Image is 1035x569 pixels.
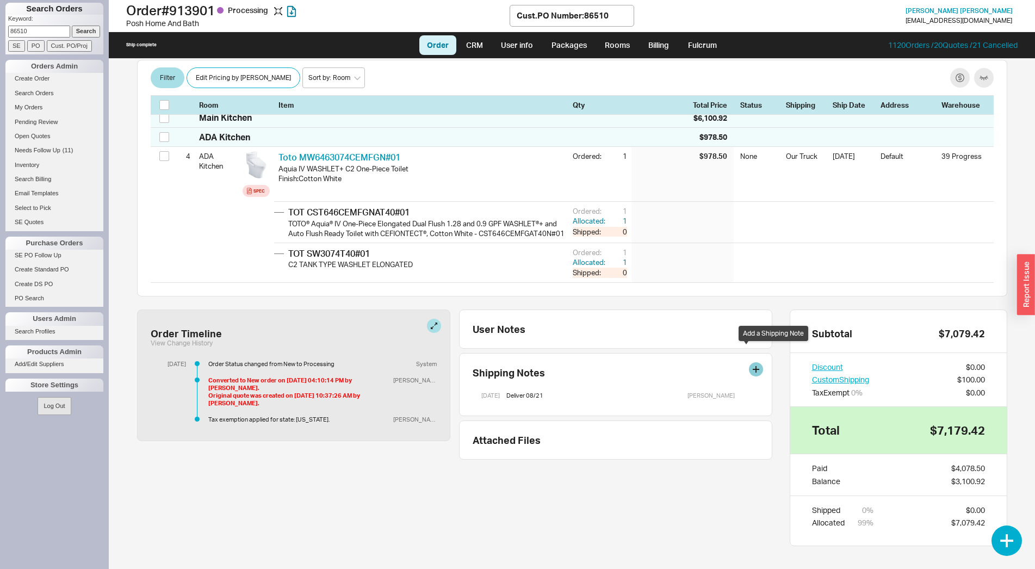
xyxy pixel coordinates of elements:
button: Allocated:1 [573,216,627,226]
a: Pending Review [5,116,103,128]
button: CustomShipping [812,374,869,385]
div: $0.00 [966,505,985,516]
div: Deliver 08/21 [506,388,668,403]
div: Purchase Orders [5,237,103,250]
div: Original quote was created on [DATE] 10:37:26 AM by [PERSON_NAME]. [208,392,389,407]
a: Add/Edit Suppliers [5,358,103,370]
div: Status [740,101,779,110]
div: Ordered: [573,248,608,257]
div: 99 % [858,517,873,528]
div: C2 TANK TYPE WASHLET ELONGATED [288,259,568,269]
div: 1 [608,257,627,267]
div: Shipped: [573,227,608,237]
div: $6,100.92 [693,113,727,123]
a: Create DS PO [5,279,103,290]
a: Search Billing [5,174,103,185]
div: Total Price [693,101,734,110]
a: Rooms [597,35,637,55]
a: PO Search [5,293,103,304]
div: Attached Files [473,434,541,446]
div: User Notes [473,323,767,335]
div: Shipping Notes [473,367,767,379]
div: Qty [573,101,627,110]
div: [PERSON_NAME] [389,416,437,423]
div: Converted to New order on [DATE] 04:10:14 PM by [PERSON_NAME]. [208,376,389,392]
div: $0.00 [966,362,985,373]
a: SE PO Follow Up [5,250,103,261]
a: [PERSON_NAME] [PERSON_NAME] [906,7,1013,15]
button: View Change History [151,339,213,347]
div: Main Kitchen [199,112,252,123]
div: Spec [253,187,265,195]
div: Add a Shipping Note [739,326,808,341]
div: 0 [608,227,627,237]
div: Item [278,101,568,110]
input: PO [27,40,45,52]
a: Toto MW6463074CEMFGN#01 [278,152,400,163]
span: ( 11 ) [63,147,73,153]
button: Discount [812,362,843,373]
div: Default [881,151,935,169]
div: $978.50 [699,151,727,161]
div: 1 [608,151,627,161]
div: Order Status changed from New to Processing [208,360,389,368]
span: Processing [228,5,270,15]
div: None [740,151,779,169]
div: System [412,360,437,368]
div: TOTO® Aquia® IV One-Piece Elongated Dual Flush 1.28 and 0.9 GPF WASHLET®+ and Auto Flush Ready To... [288,219,568,238]
button: Filter [151,68,184,89]
div: Warehouse [941,101,985,110]
button: Log Out [38,397,71,415]
div: Subtotal [812,327,852,339]
div: 0 [608,268,627,277]
span: Edit Pricing by [PERSON_NAME] [196,72,291,85]
div: Ordered: [573,206,608,216]
div: Paid [812,463,840,474]
span: Filter [160,72,175,85]
div: Ship Date [833,101,874,110]
div: Aquia IV WASHLET+ C2 One-Piece Toilet [278,164,564,174]
div: Finish : Cotton White [278,174,564,183]
img: MW6463074CUMFG_01_bstfqj [243,151,270,178]
a: Spec [243,185,270,197]
h1: Order # 913901 [126,3,510,18]
div: [EMAIL_ADDRESS][DOMAIN_NAME] [906,17,1012,24]
a: Search Orders [5,88,103,99]
a: Open Quotes [5,131,103,142]
div: 4 [177,147,190,165]
a: User info [493,35,541,55]
p: Keyword: [8,15,103,26]
div: Cust. PO Number : 86510 [517,10,609,21]
div: Our Truck [786,151,826,169]
div: Shipped: [573,268,608,277]
div: Ordered: [573,151,608,161]
button: Allocated:1 [573,257,627,267]
div: 1 [608,248,627,257]
a: Create Order [5,73,103,84]
a: Fulcrum [680,35,724,55]
div: Orders Admin [5,60,103,73]
input: Search [72,26,101,37]
div: [PERSON_NAME] [687,388,735,403]
div: Tax Exempt [812,387,869,398]
a: Inventory [5,159,103,171]
div: ADA Kitchen [199,147,238,175]
div: Allocated: [573,216,608,226]
span: Pending Review [15,119,58,125]
div: Address [881,101,935,110]
div: ADA Kitchen [199,131,250,143]
a: CRM [458,35,491,55]
div: [DATE] [481,388,500,403]
a: Order [419,35,456,55]
div: TOT CST646CEMFGNAT40#01 [288,206,568,218]
div: $4,078.50 [951,463,985,474]
a: Email Templates [5,188,103,199]
span: Needs Follow Up [15,147,60,153]
div: $7,079.42 [951,517,985,528]
div: $7,079.42 [939,327,985,339]
span: 0 % [851,388,863,397]
a: Search Profiles [5,326,103,337]
div: [DATE] [833,151,874,169]
input: Cust. PO/Proj [47,40,92,52]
